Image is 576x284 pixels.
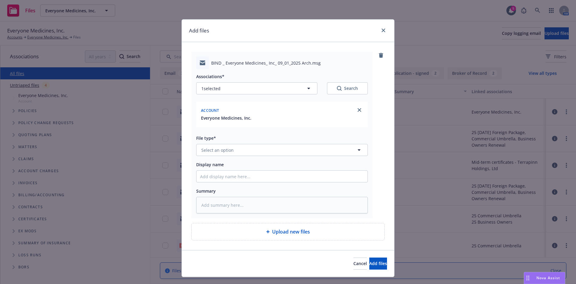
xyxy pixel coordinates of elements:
[196,135,216,141] span: File type*
[191,223,385,240] div: Upload new files
[211,60,321,66] span: BIND _ Everyone Medicines_ Inc_ 09_01_2025 Arch.msg
[353,258,367,270] button: Cancel
[369,261,387,266] span: Add files
[196,74,224,79] span: Associations*
[353,261,367,266] span: Cancel
[327,82,368,94] button: SearchSearch
[536,275,560,280] span: Nova Assist
[196,162,224,167] span: Display name
[337,85,358,91] div: Search
[272,228,310,235] span: Upload new files
[196,82,317,94] button: 1selected
[356,106,363,114] a: close
[201,115,251,121] button: Everyone Medicines, Inc.
[189,27,209,35] h1: Add files
[380,27,387,34] a: close
[196,144,368,156] button: Select an option
[524,272,532,284] div: Drag to move
[201,85,220,92] span: 1 selected
[201,108,219,113] span: Account
[196,188,216,194] span: Summary
[201,147,234,153] span: Select an option
[337,86,342,91] svg: Search
[369,258,387,270] button: Add files
[524,272,565,284] button: Nova Assist
[377,52,385,59] a: remove
[196,171,367,182] input: Add display name here...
